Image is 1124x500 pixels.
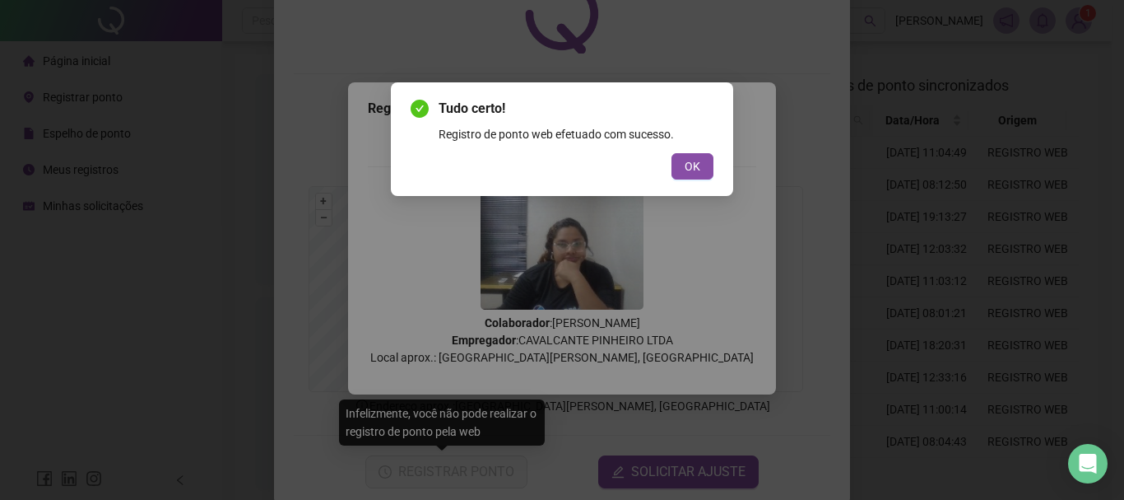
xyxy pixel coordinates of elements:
div: Open Intercom Messenger [1068,444,1108,484]
div: Registro de ponto web efetuado com sucesso. [439,125,713,143]
span: check-circle [411,100,429,118]
button: OK [671,153,713,180]
span: OK [685,157,700,175]
span: Tudo certo! [439,99,713,119]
